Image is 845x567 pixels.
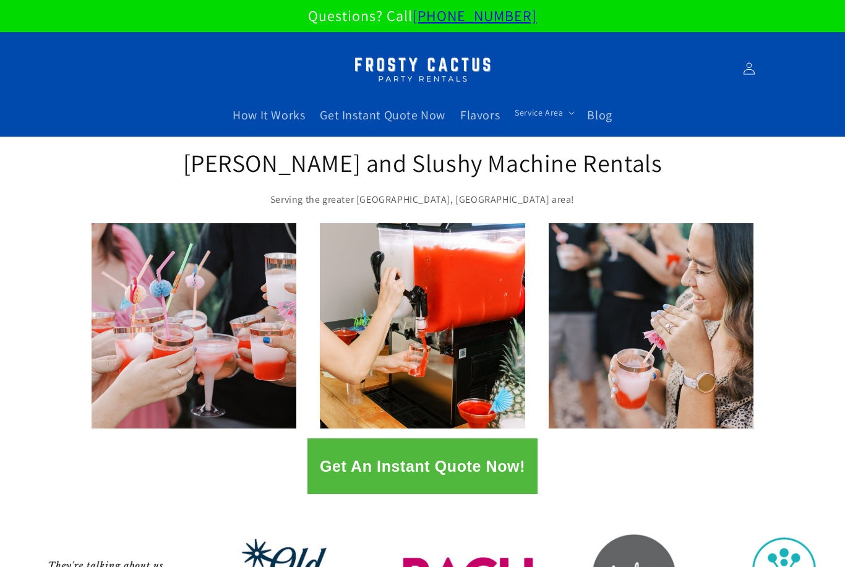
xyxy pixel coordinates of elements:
[453,100,507,130] a: Flavors
[312,100,453,130] a: Get Instant Quote Now
[320,107,445,123] span: Get Instant Quote Now
[307,438,538,494] button: Get An Instant Quote Now!
[233,107,305,123] span: How It Works
[181,147,664,179] h2: [PERSON_NAME] and Slushy Machine Rentals
[413,6,537,25] a: [PHONE_NUMBER]
[587,107,612,123] span: Blog
[460,107,500,123] span: Flavors
[580,100,619,130] a: Blog
[225,100,312,130] a: How It Works
[345,49,500,88] img: Margarita Machine Rental in Scottsdale, Phoenix, Tempe, Chandler, Gilbert, Mesa and Maricopa
[507,100,580,126] summary: Service Area
[515,107,563,118] span: Service Area
[181,191,664,209] p: Serving the greater [GEOGRAPHIC_DATA], [GEOGRAPHIC_DATA] area!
